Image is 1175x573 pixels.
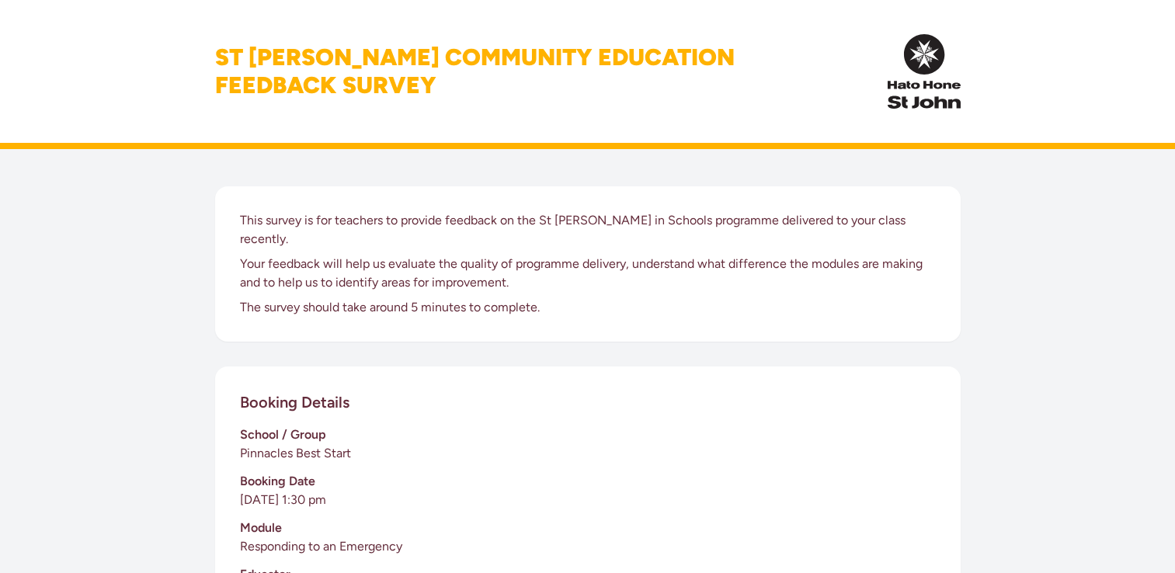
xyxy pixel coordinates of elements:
p: Pinnacles Best Start [240,444,936,463]
p: This survey is for teachers to provide feedback on the St [PERSON_NAME] in Schools programme deli... [240,211,936,248]
h3: Module [240,519,936,537]
img: InPulse [888,34,960,109]
p: The survey should take around 5 minutes to complete. [240,298,936,317]
p: [DATE] 1:30 pm [240,491,936,509]
p: Your feedback will help us evaluate the quality of programme delivery, understand what difference... [240,255,936,292]
h3: Booking Date [240,472,936,491]
p: Responding to an Emergency [240,537,936,556]
h1: St [PERSON_NAME] Community Education Feedback Survey [215,43,735,99]
h3: School / Group [240,425,936,444]
h2: Booking Details [240,391,349,413]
